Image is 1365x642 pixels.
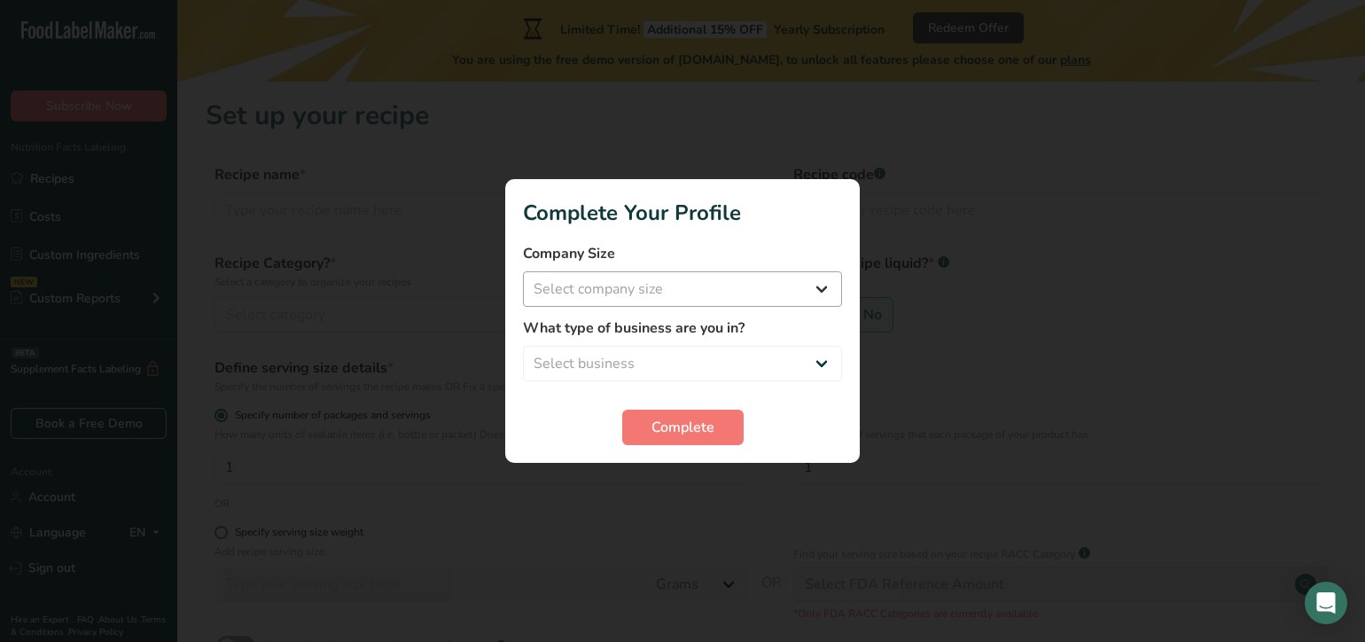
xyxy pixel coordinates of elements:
[523,197,842,229] h1: Complete Your Profile
[523,317,842,339] label: What type of business are you in?
[1305,582,1347,624] div: Open Intercom Messenger
[651,417,714,438] span: Complete
[622,410,744,445] button: Complete
[523,243,842,264] label: Company Size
